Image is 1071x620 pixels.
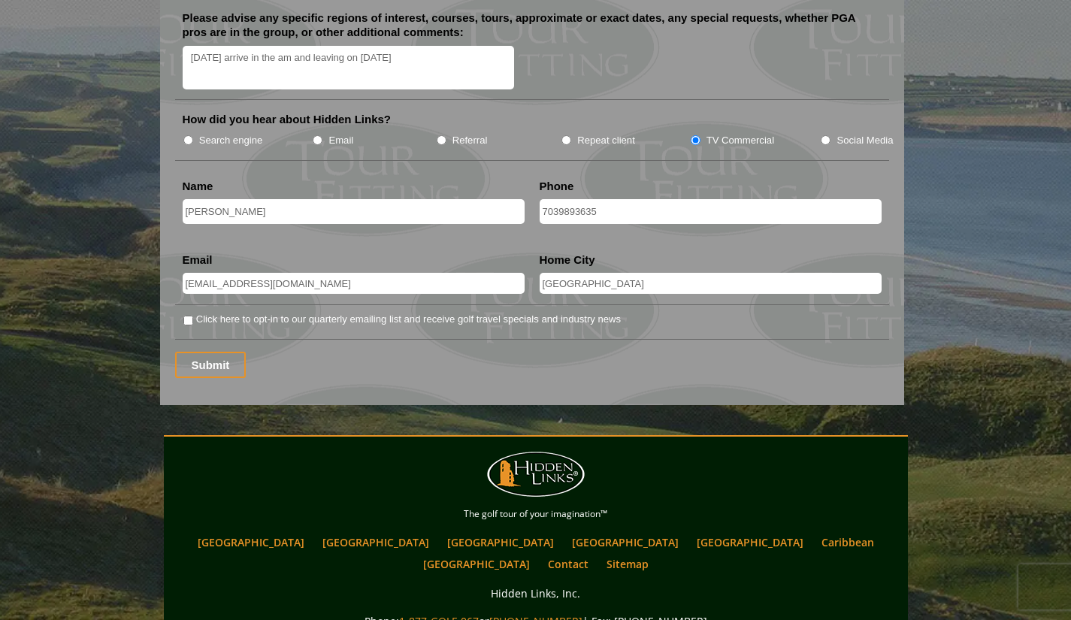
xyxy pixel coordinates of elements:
label: Please advise any specific regions of interest, courses, tours, approximate or exact dates, any s... [183,11,882,40]
input: Submit [175,352,247,378]
a: Sitemap [599,553,656,575]
label: TV Commercial [706,133,774,148]
label: Search engine [199,133,263,148]
a: [GEOGRAPHIC_DATA] [416,553,537,575]
a: [GEOGRAPHIC_DATA] [190,531,312,553]
label: Home City [540,253,595,268]
label: Email [328,133,353,148]
a: Contact [540,553,596,575]
a: [GEOGRAPHIC_DATA] [564,531,686,553]
label: Referral [452,133,488,148]
a: Caribbean [814,531,882,553]
p: The golf tour of your imagination™ [168,506,904,522]
label: How did you hear about Hidden Links? [183,112,392,127]
label: Phone [540,179,574,194]
textarea: [DATE] arrive in the am and leaving on [DATE] [183,46,515,90]
a: [GEOGRAPHIC_DATA] [689,531,811,553]
label: Click here to opt-in to our quarterly emailing list and receive golf travel specials and industry... [196,312,621,327]
p: Hidden Links, Inc. [168,584,904,603]
a: [GEOGRAPHIC_DATA] [315,531,437,553]
label: Social Media [837,133,893,148]
label: Email [183,253,213,268]
label: Repeat client [577,133,635,148]
label: Name [183,179,213,194]
a: [GEOGRAPHIC_DATA] [440,531,561,553]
